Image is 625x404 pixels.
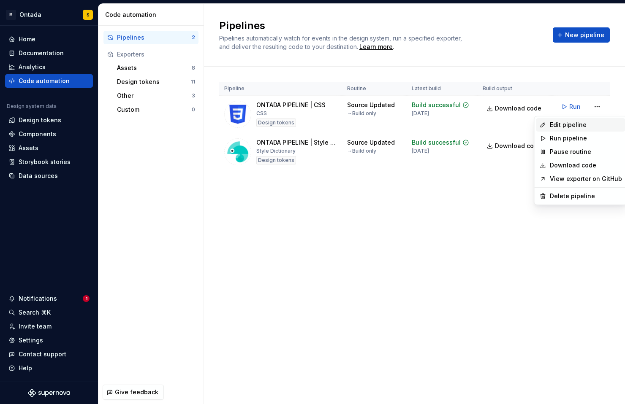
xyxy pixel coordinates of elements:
div: Pause routine [550,148,622,156]
div: Delete pipeline [550,192,622,200]
div: Edit pipeline [550,121,622,129]
div: Run pipeline [550,134,622,143]
a: View exporter on GitHub [550,175,622,183]
a: Download code [550,161,622,170]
